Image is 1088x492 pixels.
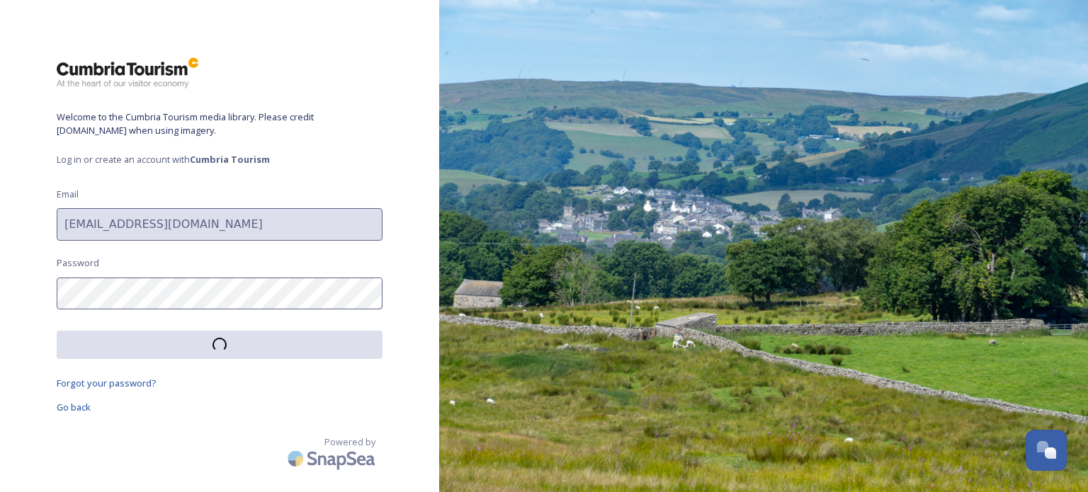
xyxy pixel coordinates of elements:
[57,401,91,413] span: Go back
[283,442,382,475] img: SnapSea Logo
[57,110,382,137] span: Welcome to the Cumbria Tourism media library. Please credit [DOMAIN_NAME] when using imagery.
[57,377,157,389] span: Forgot your password?
[57,256,99,270] span: Password
[190,153,270,166] strong: Cumbria Tourism
[57,57,198,89] img: ct_logo.png
[57,153,382,166] span: Log in or create an account with
[57,208,382,241] input: john.doe@snapsea.io
[324,435,375,449] span: Powered by
[57,374,382,391] a: Forgot your password?
[1026,430,1067,471] button: Open Chat
[57,188,79,201] span: Email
